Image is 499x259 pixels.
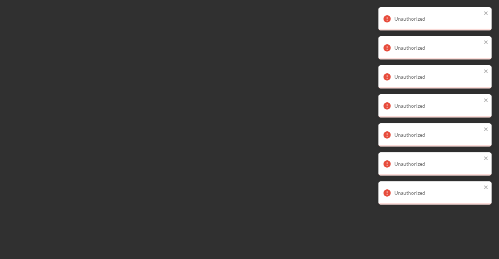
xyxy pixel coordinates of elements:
button: close [484,68,489,75]
button: close [484,184,489,191]
div: Unauthorized [394,103,482,109]
button: close [484,10,489,17]
button: close [484,39,489,46]
div: Unauthorized [394,45,482,51]
div: Unauthorized [394,161,482,167]
div: Unauthorized [394,16,482,22]
div: Unauthorized [394,132,482,138]
button: close [484,97,489,104]
button: close [484,126,489,133]
div: Unauthorized [394,190,482,196]
button: close [484,155,489,162]
div: Unauthorized [394,74,482,80]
